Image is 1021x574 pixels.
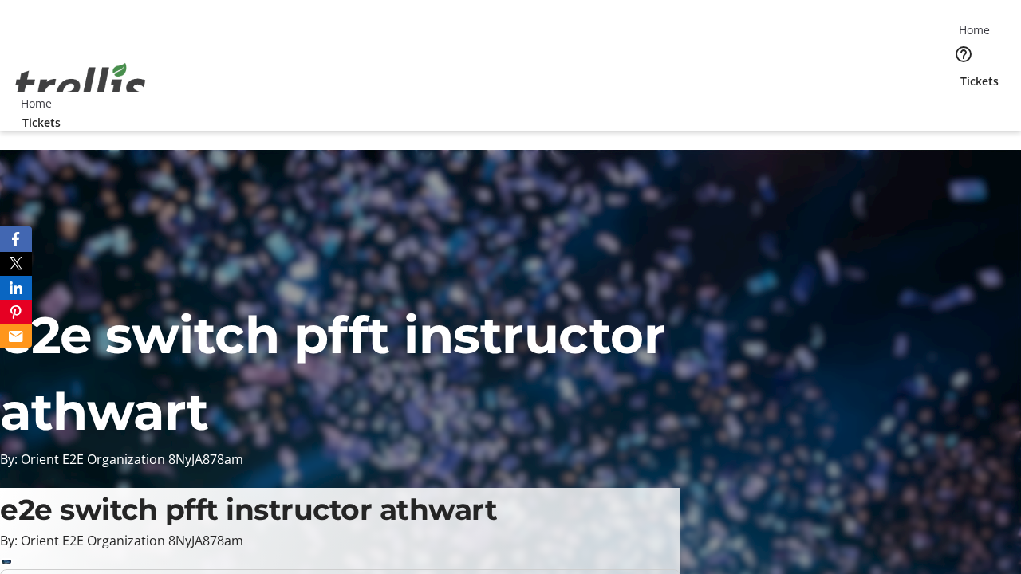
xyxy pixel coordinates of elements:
button: Help [948,38,980,70]
a: Home [10,95,61,112]
button: Cart [948,89,980,121]
span: Tickets [960,73,999,89]
span: Home [21,95,52,112]
a: Tickets [10,114,73,131]
span: Home [959,22,990,38]
img: Orient E2E Organization 8NyJA878am's Logo [10,45,152,125]
a: Home [948,22,999,38]
a: Tickets [948,73,1011,89]
span: Tickets [22,114,61,131]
